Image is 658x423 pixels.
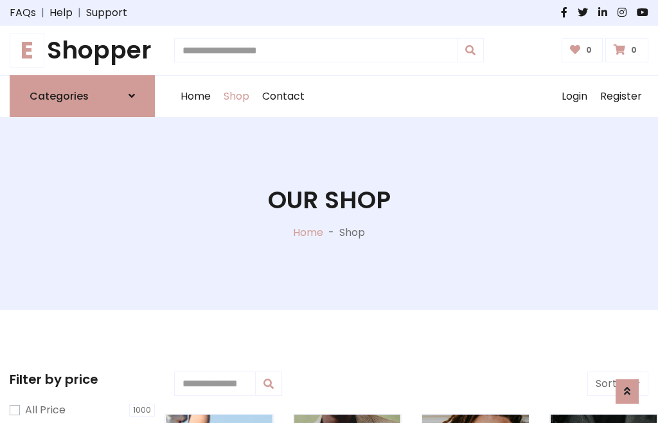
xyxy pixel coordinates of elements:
a: 0 [562,38,603,62]
label: All Price [25,402,66,418]
a: EShopper [10,36,155,65]
span: | [73,5,86,21]
a: Register [594,76,648,117]
button: Sort by [587,372,648,396]
h6: Categories [30,90,89,102]
span: 0 [583,44,595,56]
a: Login [555,76,594,117]
a: Home [174,76,217,117]
p: Shop [339,225,365,240]
span: 0 [628,44,640,56]
a: Shop [217,76,256,117]
a: Home [293,225,323,240]
p: - [323,225,339,240]
a: Support [86,5,127,21]
span: | [36,5,49,21]
a: FAQs [10,5,36,21]
span: E [10,33,44,67]
a: Help [49,5,73,21]
a: 0 [605,38,648,62]
h1: Shopper [10,36,155,65]
h1: Our Shop [268,186,391,215]
span: 1000 [129,404,155,417]
a: Contact [256,76,311,117]
a: Categories [10,75,155,117]
h5: Filter by price [10,372,155,387]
